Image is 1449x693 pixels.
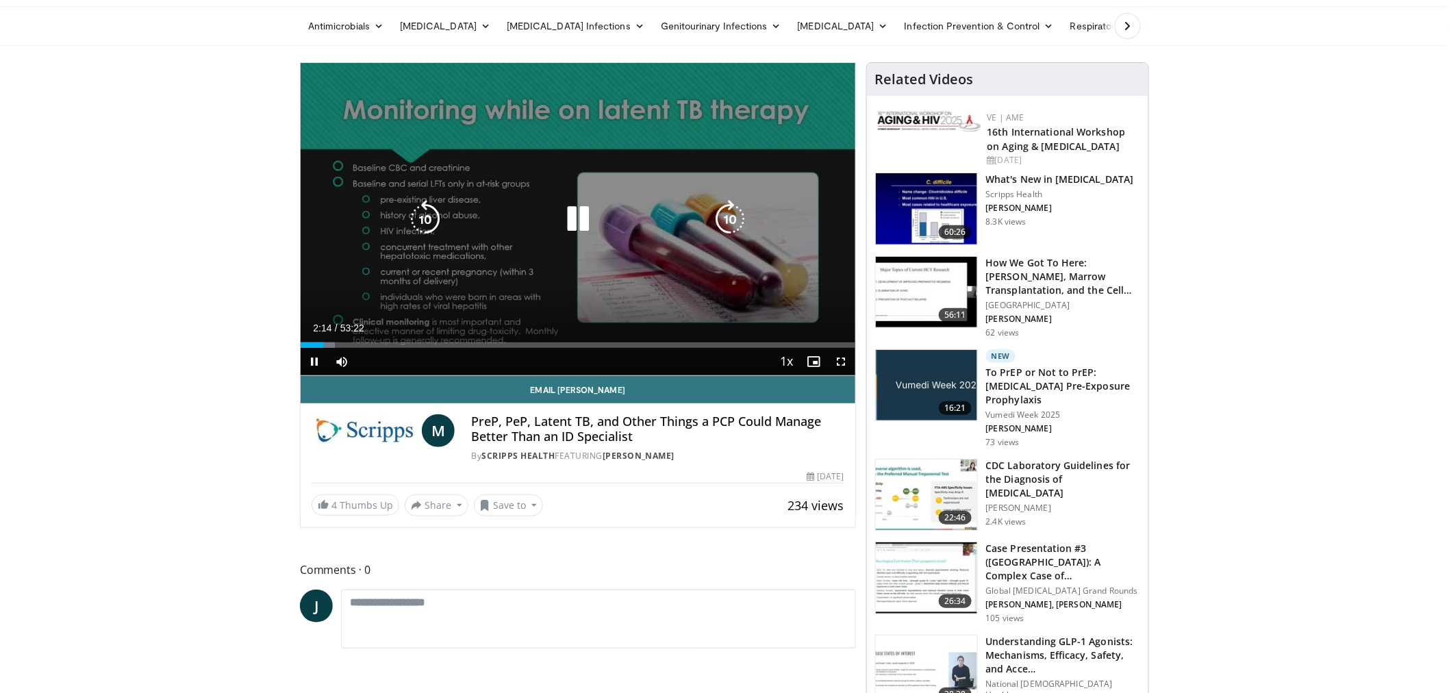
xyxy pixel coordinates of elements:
[986,349,1016,363] p: New
[313,323,331,333] span: 2:14
[986,256,1140,297] h3: How We Got To Here: [PERSON_NAME], Marrow Transplantation, and the Cell…
[939,594,972,608] span: 26:34
[939,401,972,415] span: 16:21
[987,112,1024,123] a: VE | AME
[986,189,1134,200] p: Scripps Health
[876,459,977,531] img: 2b85881e-cecb-4b80-9469-746b111e3131.150x105_q85_crop-smart_upscale.jpg
[301,63,855,376] video-js: Video Player
[876,173,977,244] img: 8828b190-63b7-4755-985f-be01b6c06460.150x105_q85_crop-smart_upscale.jpg
[790,12,896,40] a: [MEDICAL_DATA]
[807,470,844,483] div: [DATE]
[986,503,1140,514] p: [PERSON_NAME]
[986,599,1140,610] p: [PERSON_NAME], [PERSON_NAME]
[875,542,1140,624] a: 26:34 Case Presentation #3 ([GEOGRAPHIC_DATA]): A Complex Case of [MEDICAL_DATA] in A… Global [ME...
[301,348,328,375] button: Pause
[471,450,844,462] div: By FEATURING
[986,173,1134,186] h3: What's New in [MEDICAL_DATA]
[986,459,1140,500] h3: CDC Laboratory Guidelines for the Diagnosis of [MEDICAL_DATA]
[986,409,1140,420] p: Vumedi Week 2025
[300,561,856,579] span: Comments 0
[392,12,499,40] a: [MEDICAL_DATA]
[1062,12,1189,40] a: Respiratory Infections
[987,154,1137,166] div: [DATE]
[875,173,1140,245] a: 60:26 What's New in [MEDICAL_DATA] Scripps Health [PERSON_NAME] 8.3K views
[828,348,855,375] button: Fullscreen
[986,327,1020,338] p: 62 views
[422,414,455,447] a: M
[939,225,972,239] span: 60:26
[986,423,1140,434] p: [PERSON_NAME]
[986,516,1026,527] p: 2.4K views
[939,308,972,322] span: 56:11
[603,450,675,462] a: [PERSON_NAME]
[499,12,653,40] a: [MEDICAL_DATA] Infections
[876,350,977,421] img: adb1a9ce-fc27-437f-b820-c6ab825aae3d.jpg.150x105_q85_crop-smart_upscale.jpg
[878,112,981,131] img: bc2467d1-3f88-49dc-9c22-fa3546bada9e.png.150x105_q85_autocrop_double_scale_upscale_version-0.2.jpg
[331,499,337,512] span: 4
[653,12,790,40] a: Genitourinary Infections
[773,348,801,375] button: Playback Rate
[875,71,974,88] h4: Related Videos
[788,497,844,514] span: 234 views
[301,376,855,403] a: Email [PERSON_NAME]
[986,366,1140,407] h3: To PrEP or Not to PrEP: [MEDICAL_DATA] Pre-Exposure Prophylaxis
[481,450,555,462] a: Scripps Health
[312,414,416,447] img: Scripps Health
[405,494,468,516] button: Share
[340,323,364,333] span: 53:22
[986,203,1134,214] p: [PERSON_NAME]
[471,414,844,444] h4: PreP, PeP, Latent TB, and Other Things a PCP Could Manage Better Than an ID Specialist
[986,314,1140,325] p: [PERSON_NAME]
[876,257,977,328] img: e8f07e1b-50c7-4cb4-ba1c-2e7d745c9644.150x105_q85_crop-smart_upscale.jpg
[875,256,1140,338] a: 56:11 How We Got To Here: [PERSON_NAME], Marrow Transplantation, and the Cell… [GEOGRAPHIC_DATA] ...
[801,348,828,375] button: Enable picture-in-picture mode
[301,342,855,348] div: Progress Bar
[986,216,1026,227] p: 8.3K views
[986,300,1140,311] p: [GEOGRAPHIC_DATA]
[875,349,1140,448] a: 16:21 New To PrEP or Not to PrEP: [MEDICAL_DATA] Pre-Exposure Prophylaxis Vumedi Week 2025 [PERSO...
[300,590,333,622] a: J
[986,635,1140,676] h3: Understanding GLP-1 Agonists: Mechanisms, Efficacy, Safety, and Acce…
[986,613,1024,624] p: 105 views
[986,437,1020,448] p: 73 views
[312,494,399,516] a: 4 Thumbs Up
[986,585,1140,596] p: Global [MEDICAL_DATA] Grand Rounds
[896,12,1062,40] a: Infection Prevention & Control
[328,348,355,375] button: Mute
[300,12,392,40] a: Antimicrobials
[474,494,544,516] button: Save to
[939,511,972,525] span: 22:46
[986,542,1140,583] h3: Case Presentation #3 ([GEOGRAPHIC_DATA]): A Complex Case of [MEDICAL_DATA] in A…
[876,542,977,614] img: e8be07c5-346c-459b-bb04-58f85fd69a8d.150x105_q85_crop-smart_upscale.jpg
[335,323,338,333] span: /
[875,459,1140,531] a: 22:46 CDC Laboratory Guidelines for the Diagnosis of [MEDICAL_DATA] [PERSON_NAME] 2.4K views
[987,125,1126,153] a: 16th International Workshop on Aging & [MEDICAL_DATA]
